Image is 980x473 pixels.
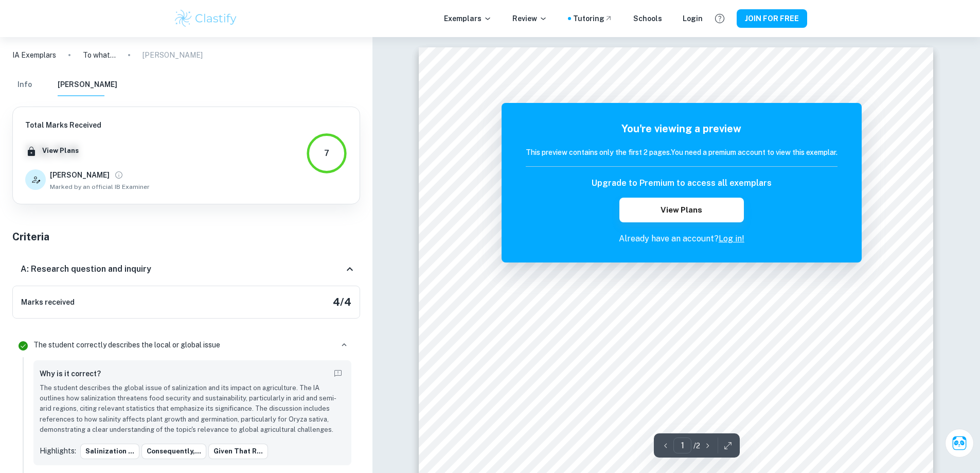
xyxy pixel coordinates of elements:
h6: A: Research question and inquiry [21,263,151,275]
h6: Why is it correct? [40,368,101,379]
p: Highlights: [40,445,76,457]
button: Report mistake/confusion [331,366,345,381]
p: Exemplars [444,13,492,24]
p: The student describes the global issue of salinization and its impact on agriculture. The IA outl... [40,383,345,435]
div: 7 [324,147,329,160]
button: JOIN FOR FREE [737,9,807,28]
p: / 2 [693,440,700,451]
h5: You're viewing a preview [526,121,838,136]
a: Log in! [719,234,744,243]
h5: Criteria [12,229,360,244]
button: Salinization ... [80,444,139,459]
a: Schools [633,13,662,24]
button: View Plans [619,198,744,222]
button: given that r... [208,444,268,459]
h6: This preview contains only the first 2 pages. You need a premium account to view this exemplar. [526,147,838,158]
svg: Correct [17,340,29,352]
h6: [PERSON_NAME] [50,169,110,181]
button: Consequently,... [141,444,206,459]
button: View Plans [40,143,81,159]
a: Tutoring [573,13,613,24]
button: [PERSON_NAME] [58,74,117,96]
h6: Marks received [21,296,75,308]
button: View full profile [112,168,126,182]
h6: Total Marks Received [25,119,150,131]
h5: 4 / 4 [333,294,351,310]
button: Help and Feedback [711,10,728,27]
a: Login [683,13,703,24]
p: The student correctly describes the local or global issue [33,339,220,351]
button: Ask Clai [945,429,974,458]
div: A: Research question and inquiry [12,253,360,286]
p: [PERSON_NAME] [142,49,203,61]
p: Already have an account? [526,233,838,245]
p: To what extent do diPerent NaCl concentrations (0, 20, 40, 60, and 80 mM) aPect the Oryza sativa ... [83,49,116,61]
span: Marked by an official IB Examiner [50,182,150,191]
a: IA Exemplars [12,49,56,61]
button: Info [12,74,37,96]
h6: Upgrade to Premium to access all exemplars [592,177,772,189]
img: Clastify logo [173,8,239,29]
p: Review [512,13,547,24]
